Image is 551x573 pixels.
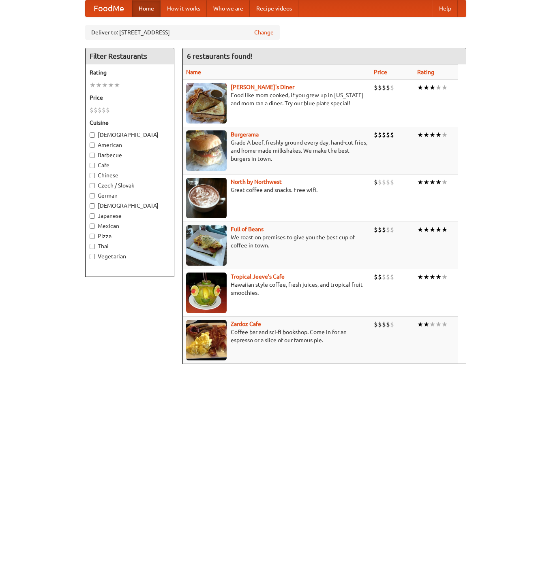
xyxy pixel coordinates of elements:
[374,69,387,75] a: Price
[90,183,95,188] input: Czech / Slovak
[386,83,390,92] li: $
[90,234,95,239] input: Pizza
[90,151,170,159] label: Barbecue
[90,143,95,148] input: American
[378,320,382,329] li: $
[374,225,378,234] li: $
[382,273,386,281] li: $
[90,192,170,200] label: German
[435,225,442,234] li: ★
[429,320,435,329] li: ★
[90,171,170,179] label: Chinese
[90,131,170,139] label: [DEMOGRAPHIC_DATA]
[417,83,423,92] li: ★
[423,83,429,92] li: ★
[102,106,106,115] li: $
[231,273,285,280] a: Tropical Jeeve's Cafe
[90,242,170,250] label: Thai
[90,173,95,178] input: Chinese
[231,84,294,90] a: [PERSON_NAME]'s Diner
[423,130,429,139] li: ★
[90,254,95,259] input: Vegetarian
[250,0,298,17] a: Recipe videos
[186,69,201,75] a: Name
[90,252,170,260] label: Vegetarian
[442,83,448,92] li: ★
[90,141,170,149] label: American
[382,130,386,139] li: $
[382,320,386,329] li: $
[390,320,394,329] li: $
[382,178,386,187] li: $
[161,0,207,17] a: How it works
[186,138,367,163] p: Grade A beef, freshly ground every day, hand-cut fries, and home-made milkshakes. We make the bes...
[85,25,280,40] div: Deliver to: [STREET_ADDRESS]
[90,193,95,198] input: German
[186,281,367,297] p: Hawaiian style coffee, fresh juices, and tropical fruit smoothies.
[90,212,170,220] label: Japanese
[374,130,378,139] li: $
[442,178,448,187] li: ★
[442,130,448,139] li: ★
[96,81,102,89] li: ★
[382,83,386,92] li: $
[390,225,394,234] li: $
[132,0,161,17] a: Home
[374,83,378,92] li: $
[378,83,382,92] li: $
[386,178,390,187] li: $
[231,226,264,232] a: Full of Beans
[186,130,227,171] img: burgerama.jpg
[442,225,448,234] li: ★
[108,81,114,89] li: ★
[423,225,429,234] li: ★
[429,225,435,234] li: ★
[390,130,394,139] li: $
[435,320,442,329] li: ★
[378,273,382,281] li: $
[386,225,390,234] li: $
[90,94,170,102] h5: Price
[94,106,98,115] li: $
[378,225,382,234] li: $
[386,273,390,281] li: $
[186,186,367,194] p: Great coffee and snacks. Free wifi.
[382,225,386,234] li: $
[429,178,435,187] li: ★
[442,273,448,281] li: ★
[231,321,261,327] a: Zardoz Cafe
[433,0,458,17] a: Help
[90,232,170,240] label: Pizza
[106,106,110,115] li: $
[90,132,95,138] input: [DEMOGRAPHIC_DATA]
[417,130,423,139] li: ★
[186,225,227,266] img: beans.jpg
[186,320,227,360] img: zardoz.jpg
[186,178,227,218] img: north.jpg
[390,178,394,187] li: $
[186,233,367,249] p: We roast on premises to give you the best cup of coffee in town.
[390,273,394,281] li: $
[186,91,367,107] p: Food like mom cooked, if you grew up in [US_STATE] and mom ran a diner. Try our blue plate special!
[378,130,382,139] li: $
[429,83,435,92] li: ★
[374,178,378,187] li: $
[442,320,448,329] li: ★
[435,273,442,281] li: ★
[186,273,227,313] img: jeeves.jpg
[114,81,120,89] li: ★
[417,320,423,329] li: ★
[98,106,102,115] li: $
[390,83,394,92] li: $
[254,28,274,36] a: Change
[90,106,94,115] li: $
[90,224,95,229] input: Mexican
[231,179,282,185] a: North by Northwest
[374,273,378,281] li: $
[374,320,378,329] li: $
[102,81,108,89] li: ★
